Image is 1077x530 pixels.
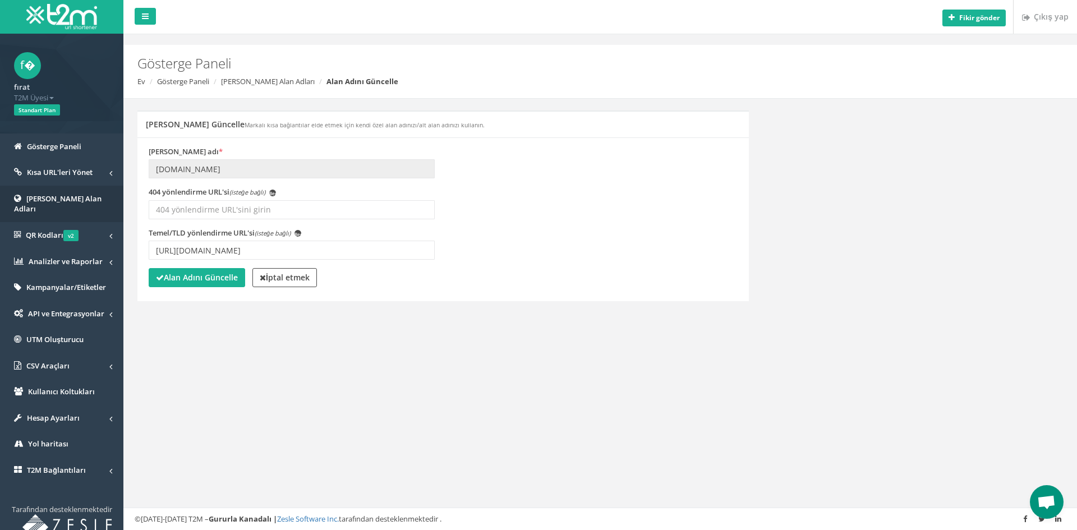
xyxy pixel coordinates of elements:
font: UTM Oluşturucu [26,334,84,344]
font: Çıkış yap [1034,11,1069,22]
font: T2M Bağlantıları [27,465,86,475]
input: Alan adını girin [149,159,435,178]
font: Kullanıcı Koltukları [28,386,95,397]
font: Yol haritası [28,439,68,449]
font: Ben [294,231,303,237]
a: Gösterge Paneli [157,76,209,86]
font: CSV Araçları [26,361,70,371]
input: 404 yönlendirme URL'sini girin [149,200,435,219]
a: Zesle Software Inc. [277,514,339,524]
font: [PERSON_NAME] Güncelle [146,119,245,130]
a: Ev [137,76,145,86]
a: İptal etmek [252,268,317,287]
div: Open chat [1030,485,1064,519]
font: Alan Adını Güncelle [326,76,398,86]
font: API ve Entegrasyonlar [28,308,104,319]
font: ©[DATE]-[DATE] T2M – [135,514,209,524]
font: Standart Plan [19,106,56,114]
font: fırat [14,82,30,92]
img: T2M [26,4,97,29]
font: (isteğe bağlı) [255,229,291,237]
font: [PERSON_NAME] Alan Adları [14,193,102,214]
font: v2 [68,232,74,239]
font: QR Kodları [26,230,63,240]
font: T2M Üyesi [14,93,48,103]
font: Analizler ve Raporlar [29,256,103,266]
font: Tarafından desteklenmektedir [12,504,112,514]
font: Kampanyalar/Etiketler [26,282,106,292]
font: Hesap Ayarları [27,413,80,423]
a: [PERSON_NAME] Alan Adları [221,76,315,86]
font: Fikir gönder [959,13,1000,22]
button: Alan Adını Güncelle [149,268,245,287]
font: Gösterge Paneli [27,141,81,151]
font: Gururla Kanadalı | [209,514,277,524]
font: [PERSON_NAME] adı [149,146,219,156]
font: (isteğe bağlı) [229,188,265,196]
input: TLD yönlendirme URL'sini girin [149,241,435,260]
button: Fikir gönder [942,10,1006,26]
font: Alan Adını Güncelle [164,272,238,283]
a: fırat T2M Üyesi [14,79,109,103]
font: 404 yönlendirme URL'si [149,187,229,197]
font: Kısa URL'leri Yönet [27,167,93,177]
font: tarafından desteklenmektedir . [339,514,441,524]
font: Temel/TLD yönlendirme URL'si [149,228,255,238]
font: İptal etmek [266,272,310,283]
font: Markalı kısa bağlantılar elde etmek için kendi özel alan adınızı/alt alan adınızı kullanın. [245,121,485,129]
font: Gösterge Paneli [137,54,231,72]
font: Ben [269,190,278,196]
font: f� [20,57,35,72]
